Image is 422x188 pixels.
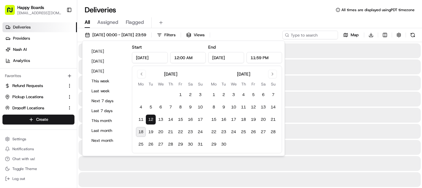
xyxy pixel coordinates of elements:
[166,127,175,137] button: 21
[268,115,278,125] button: 21
[248,115,258,125] button: 19
[258,127,268,137] button: 27
[58,138,99,145] span: API Documentation
[12,83,43,89] span: Refund Requests
[28,59,101,65] div: Start new chat
[146,139,156,149] button: 26
[13,24,31,30] span: Deliveries
[20,113,23,118] span: •
[208,44,216,50] label: End
[12,146,34,151] span: Notifications
[154,31,178,39] button: Filters
[83,96,85,101] span: •
[13,36,30,41] span: Providers
[136,127,146,137] button: 18
[2,2,64,17] button: Happy Boards[EMAIL_ADDRESS][DOMAIN_NAME]
[89,87,126,95] button: Last week
[258,115,268,125] button: 20
[340,31,361,39] button: Map
[12,176,25,181] span: Log out
[229,115,238,125] button: 17
[36,117,48,122] span: Create
[166,102,175,112] button: 7
[89,47,126,56] button: [DATE]
[6,139,11,144] div: 📗
[208,52,244,63] input: Date
[238,115,248,125] button: 18
[89,126,126,135] button: Last month
[247,52,282,63] input: Time
[2,81,74,91] button: Refund Requests
[175,90,185,100] button: 1
[219,81,229,87] th: Tuesday
[156,102,166,112] button: 6
[175,102,185,112] button: 8
[166,115,175,125] button: 14
[195,81,205,87] th: Sunday
[2,174,74,183] button: Log out
[209,139,219,149] button: 29
[6,90,16,100] img: Dianne Alexi Soriano
[156,139,166,149] button: 27
[248,102,258,112] button: 12
[17,11,61,15] span: [EMAIL_ADDRESS][DOMAIN_NAME]
[258,102,268,112] button: 13
[408,31,417,39] button: Refresh
[12,156,35,161] span: Chat with us!
[97,19,118,26] span: Assigned
[219,127,229,137] button: 23
[2,22,77,32] a: Deliveries
[89,97,126,105] button: Next 7 days
[238,90,248,100] button: 4
[89,116,126,125] button: This month
[156,127,166,137] button: 20
[248,127,258,137] button: 26
[17,4,44,11] button: Happy Boards
[28,65,85,70] div: We're available if you need us!
[16,40,102,46] input: Clear
[156,115,166,125] button: 13
[24,113,36,118] span: [DATE]
[170,52,206,63] input: Time
[194,32,205,38] span: Views
[5,94,65,100] a: Pickup Locations
[126,19,144,26] span: Flagged
[238,81,248,87] th: Thursday
[248,90,258,100] button: 5
[12,94,43,100] span: Pickup Locations
[185,90,195,100] button: 2
[195,139,205,149] button: 31
[351,32,359,38] span: Map
[175,139,185,149] button: 29
[5,105,65,111] a: Dropoff Locations
[195,90,205,100] button: 3
[2,115,74,125] button: Create
[146,115,156,125] button: 12
[341,7,415,12] span: All times are displayed using PDT timezone
[219,102,229,112] button: 9
[44,142,75,147] a: Powered byPylon
[52,139,57,144] div: 💻
[268,90,278,100] button: 7
[85,5,116,15] h1: Deliveries
[146,81,156,87] th: Tuesday
[50,136,102,147] a: 💻API Documentation
[136,115,146,125] button: 11
[209,127,219,137] button: 22
[248,81,258,87] th: Friday
[164,32,175,38] span: Filters
[12,137,26,142] span: Settings
[258,81,268,87] th: Saturday
[2,33,77,43] a: Providers
[13,47,27,52] span: Nash AI
[2,164,74,173] button: Toggle Theme
[268,102,278,112] button: 14
[87,96,99,101] span: [DATE]
[13,58,30,63] span: Analytics
[156,81,166,87] th: Wednesday
[12,138,47,145] span: Knowledge Base
[166,81,175,87] th: Thursday
[185,115,195,125] button: 16
[229,127,238,137] button: 24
